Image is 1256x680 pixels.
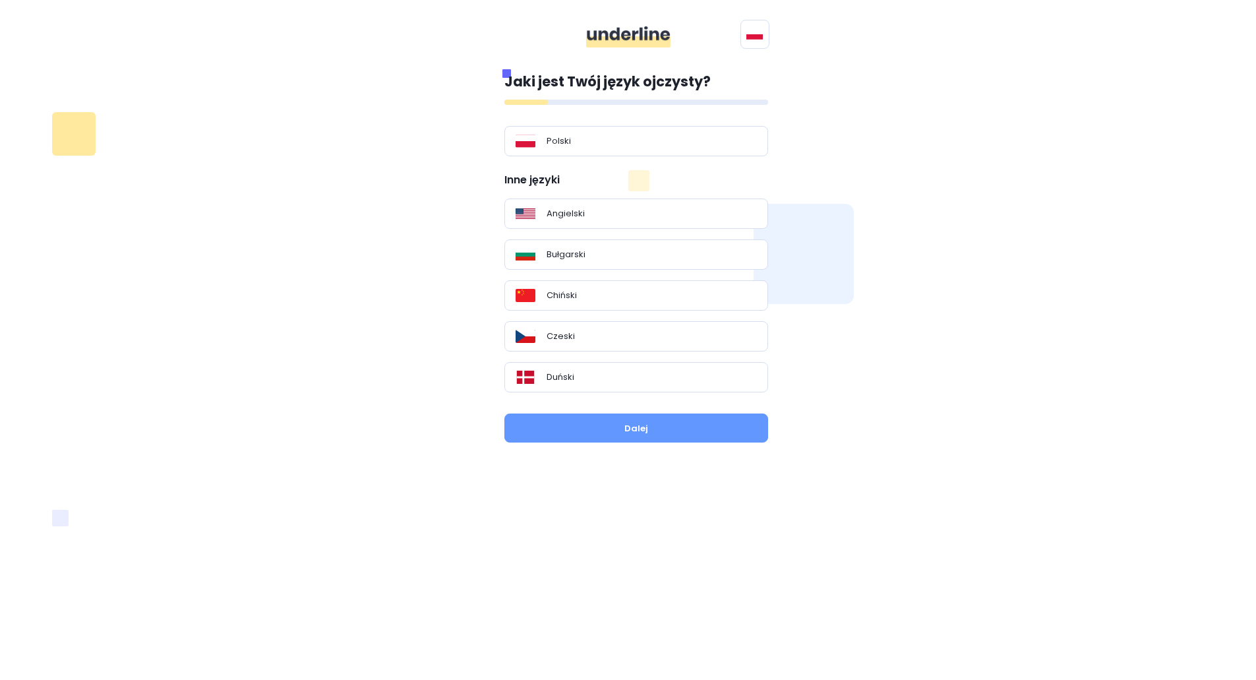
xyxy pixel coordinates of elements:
p: Polski [547,135,571,148]
img: ddgMu+Zv+CXDCfumCWfsmuPlDdRfDDxAd9LAAAAAAElFTkSuQmCC [586,26,671,47]
img: Flag_of_the_United_States.svg [516,207,535,220]
img: svg+xml;base64,PHN2ZyB4bWxucz0iaHR0cDovL3d3dy53My5vcmcvMjAwMC9zdmciIGlkPSJGbGFnIG9mIFBvbGFuZCIgdm... [746,29,763,40]
p: Angielski [547,207,585,220]
button: Dalej [504,414,768,443]
p: Duński [547,371,574,384]
p: Chiński [547,289,577,302]
p: Jaki jest Twój język ojczysty? [504,71,768,92]
img: Flag_of_Bulgaria.svg [516,248,535,261]
img: Flag_of_Poland.svg [516,135,535,148]
p: Bułgarski [547,248,585,261]
p: Inne języki [504,172,768,188]
img: Flag_of_the_Czech_Republic.svg [516,330,535,343]
img: Flag_of_Denmark.svg [516,371,535,384]
img: Flag_of_the_People%27s_Republic_of_China.svg [516,289,535,302]
p: Czeski [547,330,575,343]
